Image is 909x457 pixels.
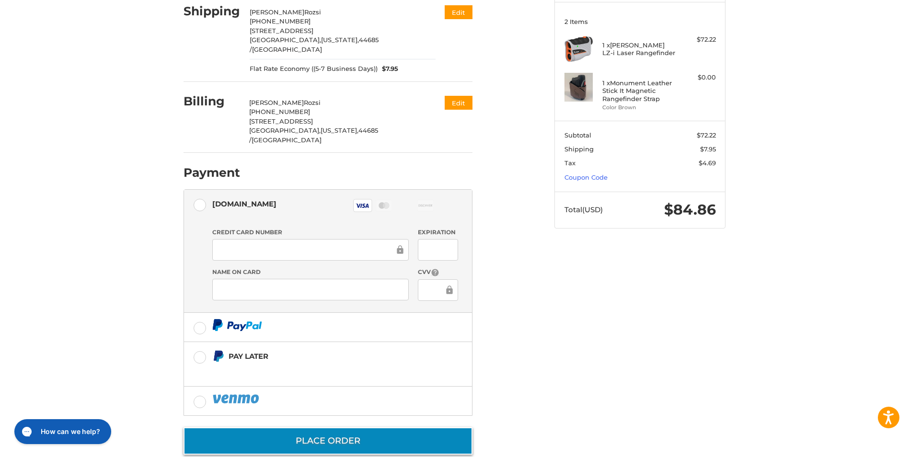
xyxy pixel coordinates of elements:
h3: 2 Items [564,18,716,25]
img: PayPal icon [212,393,261,405]
span: Rozsi [304,99,321,106]
span: $72.22 [697,131,716,139]
img: PayPal icon [212,319,262,331]
span: [STREET_ADDRESS] [250,27,313,34]
span: Tax [564,159,575,167]
label: Name on Card [212,268,409,276]
label: Expiration [418,228,458,237]
span: $7.95 [700,145,716,153]
span: [GEOGRAPHIC_DATA], [250,36,321,44]
li: Color Brown [602,103,676,112]
div: [DOMAIN_NAME] [212,196,276,212]
span: Total (USD) [564,205,603,214]
span: [PERSON_NAME] [249,99,304,106]
span: 44685 / [250,36,379,53]
span: Rozsi [304,8,321,16]
h2: Payment [184,165,240,180]
h2: Shipping [184,4,240,19]
span: Subtotal [564,131,591,139]
iframe: Gorgias live chat messenger [10,416,114,447]
iframe: PayPal Message 1 [212,366,413,375]
div: $0.00 [678,73,716,82]
h4: 1 x [PERSON_NAME] LZ-i Laser Rangefinder [602,41,676,57]
label: Credit Card Number [212,228,409,237]
div: Pay Later [229,348,412,364]
span: [STREET_ADDRESS] [249,117,313,125]
span: 44685 / [249,126,378,144]
span: Flat Rate Economy ((5-7 Business Days)) [250,64,378,74]
span: [GEOGRAPHIC_DATA] [252,136,322,144]
h2: Billing [184,94,240,109]
button: Place Order [184,427,472,455]
div: $72.22 [678,35,716,45]
button: Edit [445,96,472,110]
span: [GEOGRAPHIC_DATA] [252,46,322,53]
span: [GEOGRAPHIC_DATA], [249,126,321,134]
h4: 1 x Monument Leather Stick It Magnetic Rangefinder Strap [602,79,676,103]
span: [PHONE_NUMBER] [249,108,310,115]
img: Pay Later icon [212,350,224,362]
span: Shipping [564,145,594,153]
span: [PERSON_NAME] [250,8,304,16]
span: [PHONE_NUMBER] [250,17,311,25]
span: $84.86 [664,201,716,218]
span: [US_STATE], [321,36,359,44]
span: [US_STATE], [321,126,358,134]
button: Edit [445,5,472,19]
a: Coupon Code [564,173,608,181]
span: $7.95 [378,64,399,74]
span: $4.69 [699,159,716,167]
label: CVV [418,268,458,277]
